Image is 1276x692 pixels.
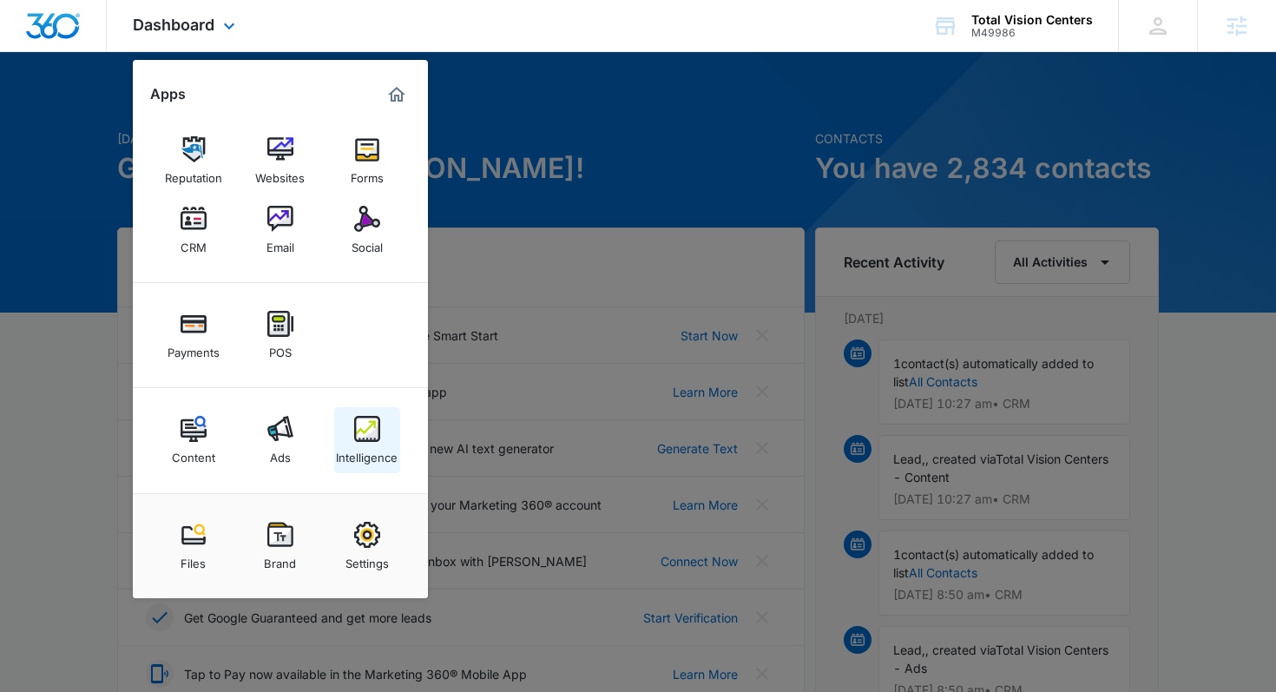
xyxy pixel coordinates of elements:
[383,81,411,109] a: Marketing 360® Dashboard
[133,16,214,34] span: Dashboard
[150,86,186,102] h2: Apps
[161,513,227,579] a: Files
[334,513,400,579] a: Settings
[161,302,227,368] a: Payments
[270,442,291,465] div: Ads
[161,128,227,194] a: Reputation
[181,232,207,254] div: CRM
[334,407,400,473] a: Intelligence
[336,442,398,465] div: Intelligence
[351,162,384,185] div: Forms
[161,407,227,473] a: Content
[264,548,296,570] div: Brand
[266,232,294,254] div: Email
[334,128,400,194] a: Forms
[971,27,1093,39] div: account id
[247,407,313,473] a: Ads
[181,548,206,570] div: Files
[255,162,305,185] div: Websites
[161,197,227,263] a: CRM
[971,13,1093,27] div: account name
[247,128,313,194] a: Websites
[334,197,400,263] a: Social
[345,548,389,570] div: Settings
[352,232,383,254] div: Social
[247,302,313,368] a: POS
[247,513,313,579] a: Brand
[172,442,215,465] div: Content
[269,337,292,359] div: POS
[168,337,220,359] div: Payments
[247,197,313,263] a: Email
[165,162,222,185] div: Reputation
